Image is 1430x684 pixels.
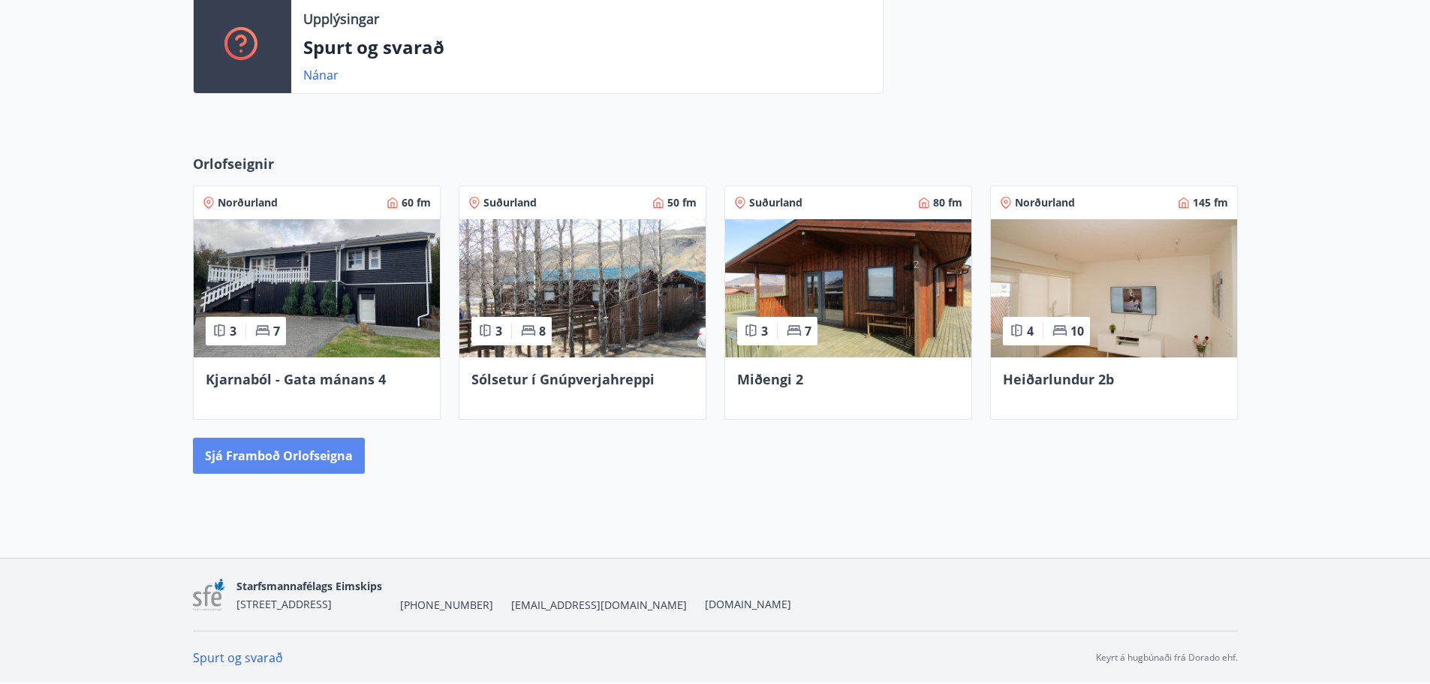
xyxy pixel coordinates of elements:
[749,195,802,210] span: Suðurland
[400,598,493,613] span: [PHONE_NUMBER]
[667,195,697,210] span: 50 fm
[230,323,236,339] span: 3
[539,323,546,339] span: 8
[1096,651,1238,664] p: Keyrt á hugbúnaði frá Dorado ehf.
[218,195,278,210] span: Norðurland
[933,195,962,210] span: 80 fm
[1193,195,1228,210] span: 145 fm
[303,67,339,83] a: Nánar
[402,195,431,210] span: 60 fm
[303,35,871,60] p: Spurt og svarað
[511,598,687,613] span: [EMAIL_ADDRESS][DOMAIN_NAME]
[495,323,502,339] span: 3
[193,154,274,173] span: Orlofseignir
[1027,323,1034,339] span: 4
[725,219,971,357] img: Paella dish
[303,9,379,29] p: Upplýsingar
[193,579,225,611] img: 7sa1LslLnpN6OqSLT7MqncsxYNiZGdZT4Qcjshc2.png
[194,219,440,357] img: Paella dish
[805,323,811,339] span: 7
[236,579,382,593] span: Starfsmannafélags Eimskips
[991,219,1237,357] img: Paella dish
[459,219,706,357] img: Paella dish
[193,649,283,666] a: Spurt og svarað
[1003,370,1114,388] span: Heiðarlundur 2b
[273,323,280,339] span: 7
[206,370,386,388] span: Kjarnaból - Gata mánans 4
[737,370,803,388] span: Miðengi 2
[761,323,768,339] span: 3
[705,597,791,611] a: [DOMAIN_NAME]
[1015,195,1075,210] span: Norðurland
[193,438,365,474] button: Sjá framboð orlofseigna
[1070,323,1084,339] span: 10
[483,195,537,210] span: Suðurland
[471,370,655,388] span: Sólsetur í Gnúpverjahreppi
[236,597,332,611] span: [STREET_ADDRESS]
